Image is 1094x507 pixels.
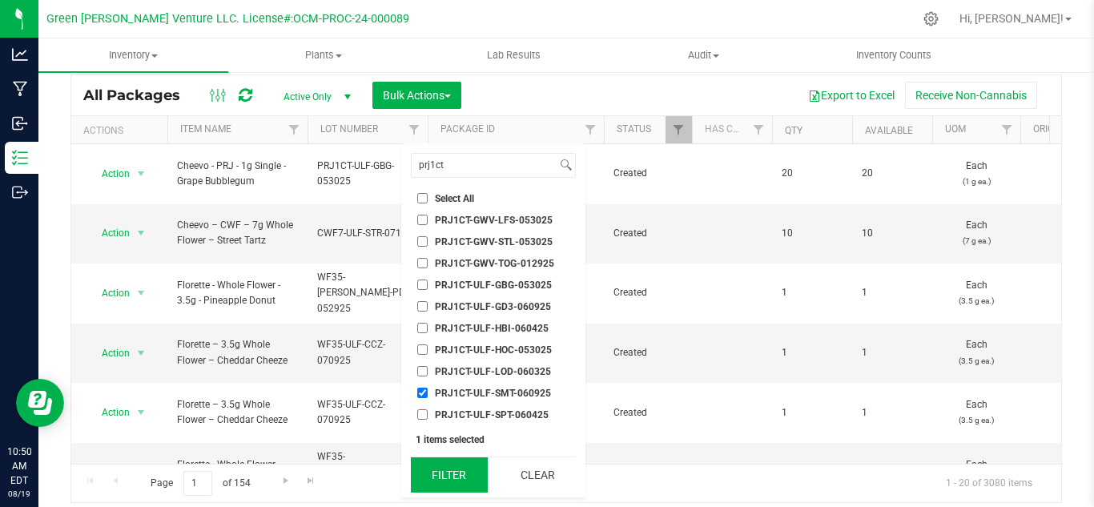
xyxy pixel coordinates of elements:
[613,166,682,181] span: Created
[945,123,966,135] a: UOM
[435,345,552,355] span: PRJ1CT-ULF-HOC-053025
[372,82,461,109] button: Bulk Actions
[782,166,843,181] span: 20
[785,125,802,136] a: Qty
[177,397,298,428] span: Florette – 3.5g Whole Flower – Cheddar Cheeze
[12,150,28,166] inline-svg: Inventory
[994,116,1020,143] a: Filter
[87,461,131,484] span: Action
[435,302,551,312] span: PRJ1CT-ULF-GD3-060925
[862,405,923,420] span: 1
[131,461,151,484] span: select
[131,282,151,304] span: select
[435,259,554,268] span: PRJ1CT-GWV-TOG-012925
[229,48,417,62] span: Plants
[417,280,428,290] input: PRJ1CT-ULF-GBG-053025
[942,159,1011,189] span: Each
[435,324,549,333] span: PRJ1CT-ULF-HBI-060425
[417,366,428,376] input: PRJ1CT-ULF-LOD-060325
[12,81,28,97] inline-svg: Manufacturing
[12,184,28,200] inline-svg: Outbound
[411,457,488,493] button: Filter
[317,397,418,428] span: WF35-ULF-CCZ-070925
[942,412,1011,428] p: (3.5 g ea.)
[782,405,843,420] span: 1
[613,285,682,300] span: Created
[418,38,608,72] a: Lab Results
[131,222,151,244] span: select
[435,237,553,247] span: PRJ1CT-GWV-STL-053025
[83,87,196,104] span: All Packages
[959,12,1064,25] span: Hi, [PERSON_NAME]!
[613,405,682,420] span: Created
[131,401,151,424] span: select
[12,46,28,62] inline-svg: Analytics
[83,125,161,136] div: Actions
[692,116,772,144] th: Has COA
[180,123,231,135] a: Item Name
[417,409,428,420] input: PRJ1CT-ULF-SPT-060425
[435,410,549,420] span: PRJ1CT-ULF-SPT-060425
[782,226,843,241] span: 10
[183,471,212,496] input: 1
[177,159,298,189] span: Cheevo - PRJ - 1g Single - Grape Bubblegum
[613,226,682,241] span: Created
[274,471,297,493] a: Go to the next page
[942,457,1011,488] span: Each
[87,342,131,364] span: Action
[417,193,428,203] input: Select All
[87,222,131,244] span: Action
[942,233,1011,248] p: (7 g ea.)
[942,218,1011,248] span: Each
[942,293,1011,308] p: (3.5 g ea.)
[317,226,418,241] span: CWF7-ULF-STR-071025
[131,163,151,185] span: select
[87,282,131,304] span: Action
[177,218,298,248] span: Cheevo – CWF – 7g Whole Flower – Street Tartz
[383,89,451,102] span: Bulk Actions
[782,285,843,300] span: 1
[942,397,1011,428] span: Each
[417,236,428,247] input: PRJ1CT-GWV-STL-053025
[16,379,64,427] iframe: Resource center
[417,344,428,355] input: PRJ1CT-ULF-HOC-053025
[281,116,308,143] a: Filter
[499,457,576,493] button: Clear
[609,48,798,62] span: Audit
[835,48,953,62] span: Inventory Counts
[440,123,495,135] a: Package ID
[417,215,428,225] input: PRJ1CT-GWV-LFS-053025
[317,449,418,496] span: WF35-[PERSON_NAME]-PDO-052925
[905,82,1037,109] button: Receive Non-Cannabis
[177,337,298,368] span: Florette – 3.5g Whole Flower – Cheddar Cheeze
[417,301,428,312] input: PRJ1CT-ULF-GD3-060925
[435,280,552,290] span: PRJ1CT-ULF-GBG-053025
[862,345,923,360] span: 1
[609,38,798,72] a: Audit
[617,123,651,135] a: Status
[435,194,474,203] span: Select All
[862,166,923,181] span: 20
[87,401,131,424] span: Action
[942,353,1011,368] p: (3.5 g ea.)
[131,342,151,364] span: select
[416,434,571,445] div: 1 items selected
[798,82,905,109] button: Export to Excel
[465,48,562,62] span: Lab Results
[746,116,772,143] a: Filter
[942,174,1011,189] p: (1 g ea.)
[417,323,428,333] input: PRJ1CT-ULF-HBI-060425
[921,11,941,26] div: Manage settings
[38,48,228,62] span: Inventory
[942,278,1011,308] span: Each
[320,123,378,135] a: Lot Number
[87,163,131,185] span: Action
[300,471,323,493] a: Go to the last page
[435,367,551,376] span: PRJ1CT-ULF-LOD-060325
[317,270,418,316] span: WF35-[PERSON_NAME]-PDO-052925
[46,12,409,26] span: Green [PERSON_NAME] Venture LLC. License#:OCM-PROC-24-000089
[7,445,31,488] p: 10:50 AM EDT
[7,488,31,500] p: 08/19
[942,337,1011,368] span: Each
[177,457,298,488] span: Florette - Whole Flower - 3.5g - Pineapple Donut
